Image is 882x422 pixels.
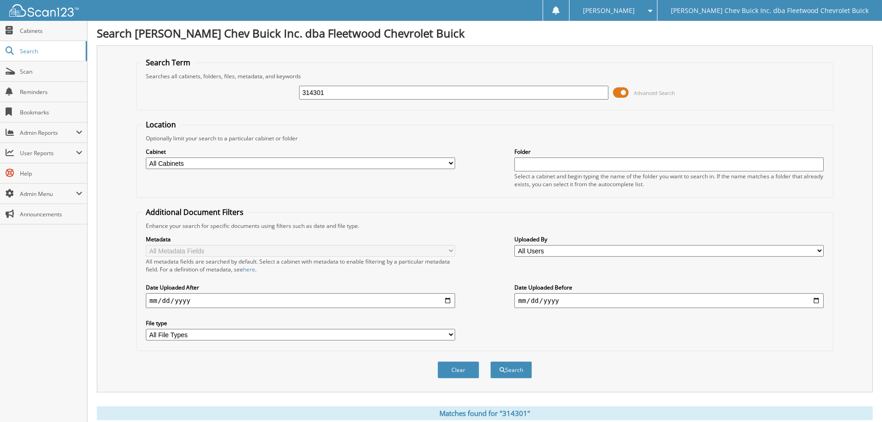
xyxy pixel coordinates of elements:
div: Select a cabinet and begin typing the name of the folder you want to search in. If the name match... [514,172,824,188]
input: start [146,293,455,308]
div: All metadata fields are searched by default. Select a cabinet with metadata to enable filtering b... [146,258,455,273]
label: Metadata [146,235,455,243]
label: File type [146,319,455,327]
span: Advanced Search [634,89,675,96]
span: Admin Menu [20,190,76,198]
input: end [514,293,824,308]
label: Uploaded By [514,235,824,243]
legend: Location [141,120,181,130]
span: Reminders [20,88,82,96]
span: Admin Reports [20,129,76,137]
span: Search [20,47,81,55]
button: Search [490,361,532,378]
span: User Reports [20,149,76,157]
label: Cabinet [146,148,455,156]
img: scan123-logo-white.svg [9,4,79,17]
legend: Search Term [141,57,195,68]
div: Enhance your search for specific documents using filters such as date and file type. [141,222,828,230]
span: Scan [20,68,82,76]
label: Date Uploaded Before [514,283,824,291]
button: Clear [438,361,479,378]
div: Optionally limit your search to a particular cabinet or folder [141,134,828,142]
h1: Search [PERSON_NAME] Chev Buick Inc. dba Fleetwood Chevrolet Buick [97,25,873,41]
span: Cabinets [20,27,82,35]
label: Folder [514,148,824,156]
span: Announcements [20,210,82,218]
a: here [243,265,255,273]
div: Searches all cabinets, folders, files, metadata, and keywords [141,72,828,80]
span: [PERSON_NAME] [583,8,635,13]
label: Date Uploaded After [146,283,455,291]
div: Matches found for "314301" [97,406,873,420]
legend: Additional Document Filters [141,207,248,217]
span: [PERSON_NAME] Chev Buick Inc. dba Fleetwood Chevrolet Buick [671,8,869,13]
span: Bookmarks [20,108,82,116]
span: Help [20,170,82,177]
